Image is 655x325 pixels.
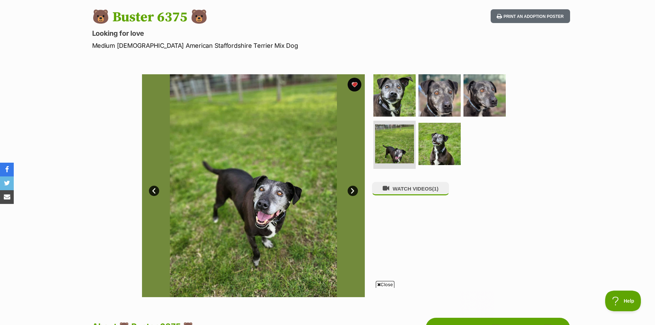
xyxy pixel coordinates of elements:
[463,74,506,117] img: Photo of 🐻 Buster 6375 🐻
[149,186,159,196] a: Prev
[92,29,383,38] p: Looking for love
[92,9,383,25] h1: 🐻 Buster 6375 🐻
[348,186,358,196] a: Next
[418,123,461,165] img: Photo of 🐻 Buster 6375 🐻
[418,74,461,117] img: Photo of 🐻 Buster 6375 🐻
[348,78,361,91] button: favourite
[376,281,394,288] span: Close
[92,41,383,50] p: Medium [DEMOGRAPHIC_DATA] American Staffordshire Terrier Mix Dog
[491,9,570,23] button: Print an adoption poster
[161,291,494,322] iframe: Advertisement
[142,74,365,297] img: Photo of 🐻 Buster 6375 🐻
[372,182,449,195] button: WATCH VIDEOS(1)
[605,291,641,311] iframe: Help Scout Beacon - Open
[375,124,414,163] img: Photo of 🐻 Buster 6375 🐻
[432,186,438,192] span: (1)
[373,74,416,117] img: Photo of 🐻 Buster 6375 🐻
